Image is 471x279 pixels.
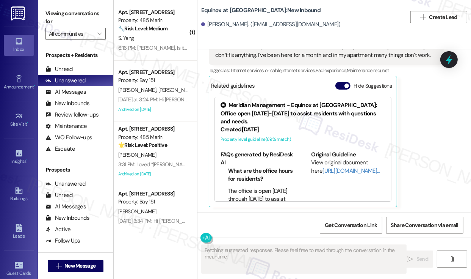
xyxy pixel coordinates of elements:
span: Create Lead [429,13,457,21]
textarea: Fetching suggested responses. Please feel free to read through the conversation in the meantime. [202,245,406,273]
div: Escalate [45,145,75,153]
div: Property level guideline ( 69 % match) [221,136,385,143]
div: Unanswered [45,77,86,85]
div: Related guidelines [211,82,255,93]
a: [URL][DOMAIN_NAME]… [322,167,380,175]
b: FAQs generated by ResiDesk AI [221,151,293,166]
span: Send [416,255,428,263]
a: Inbox [4,35,34,55]
span: [PERSON_NAME] [118,151,156,158]
span: [PERSON_NAME] [118,87,158,93]
b: Equinox at [GEOGRAPHIC_DATA]: New Inbound [201,6,321,14]
span: S. Yang [118,35,134,41]
button: Share Conversation via email [386,217,463,234]
span: Maintenance request [347,67,389,74]
div: Unread [45,65,73,73]
span: Get Conversation Link [325,221,377,229]
span: • [27,120,28,126]
div: New Inbounds [45,99,89,107]
span: [PERSON_NAME] [118,208,156,215]
button: Create Lead [410,11,467,23]
div: Archived on [DATE] [117,105,189,114]
div: Active [45,225,71,233]
div: Unread [45,191,73,199]
div: Prospects [38,166,113,174]
label: Viewing conversations for [45,8,106,28]
li: The office is open [DATE] through [DATE] to assist residents. [228,187,295,211]
a: Site Visit • [4,110,34,130]
div: Property: 485 Marin [118,16,188,24]
button: Get Conversation Link [320,217,382,234]
a: Buildings [4,184,34,205]
i:  [420,14,426,20]
div: Tagged as: [209,65,444,76]
li: What are the office hours for residents? [228,167,295,183]
span: Bad experience , [316,67,347,74]
i:  [97,31,102,37]
div: Property: Bay 151 [118,198,188,206]
span: Share Conversation via email [391,221,458,229]
span: • [34,83,35,88]
div: Prospects + Residents [38,51,113,59]
div: Archived on [DATE] [117,169,189,179]
input: All communities [49,28,94,40]
button: New Message [48,260,104,272]
i:  [449,256,455,262]
b: Original Guideline [311,151,356,158]
strong: 🔧 Risk Level: Medium [118,25,167,32]
div: New Inbounds [45,214,89,222]
span: Internet services or cable , [231,67,282,74]
div: Review follow-ups [45,111,99,119]
div: Property: Bay 151 [118,76,188,84]
img: ResiDesk Logo [11,6,27,20]
span: New Message [64,262,95,270]
div: Maintenance [45,122,87,130]
div: View original document here [311,159,385,175]
div: 6:16 PM: [PERSON_NAME]. Is it possible for the team to come early [DATE] [118,44,279,51]
span: [PERSON_NAME] [158,87,196,93]
a: Leads [4,222,34,242]
div: Apt. [STREET_ADDRESS] [118,8,188,16]
div: Created [DATE] [221,126,385,134]
label: Hide Suggestions [354,82,392,90]
span: Internet services , [282,67,315,74]
button: Send [403,251,433,268]
div: Meridian Management - Equinox at [GEOGRAPHIC_DATA]: Office open [DATE]-[DATE] to assist residents... [221,101,385,126]
span: • [26,158,27,163]
i:  [56,263,61,269]
div: All Messages [45,88,86,96]
div: Apt. [STREET_ADDRESS] [118,190,188,198]
div: [PERSON_NAME]. ([EMAIL_ADDRESS][DOMAIN_NAME]) [201,20,341,28]
div: Apt. [STREET_ADDRESS] [118,125,188,133]
div: Property: 485 Marin [118,133,188,141]
a: Insights • [4,147,34,167]
strong: 🌟 Risk Level: Positive [118,142,167,148]
div: Apt. [STREET_ADDRESS] [118,68,188,76]
div: Follow Ups [45,237,80,245]
div: Unanswered [45,180,86,188]
i:  [408,256,413,262]
div: WO Follow-ups [45,134,92,142]
div: All Messages [45,203,86,211]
